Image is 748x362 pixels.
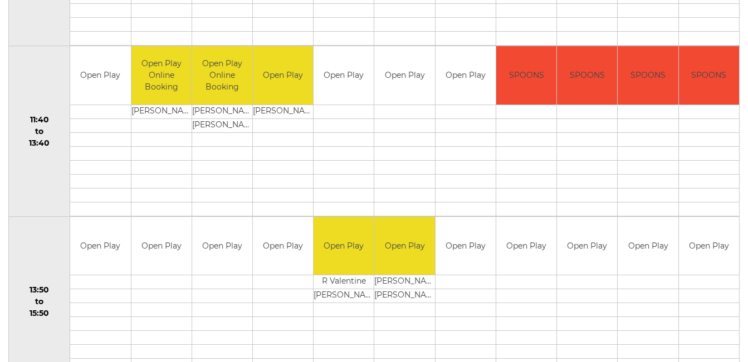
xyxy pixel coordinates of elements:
[131,46,192,105] td: Open Play Online Booking
[679,217,739,275] td: Open Play
[496,46,556,105] td: SPOONS
[618,46,678,105] td: SPOONS
[192,105,252,118] td: [PERSON_NAME]
[131,105,192,118] td: [PERSON_NAME]
[70,217,130,275] td: Open Play
[253,105,313,118] td: [PERSON_NAME]
[192,118,252,132] td: [PERSON_NAME]
[131,217,192,275] td: Open Play
[253,46,313,105] td: Open Play
[314,289,374,303] td: [PERSON_NAME]
[436,217,496,275] td: Open Play
[618,217,678,275] td: Open Play
[374,275,434,289] td: [PERSON_NAME]
[679,46,739,105] td: SPOONS
[557,217,617,275] td: Open Play
[436,46,496,105] td: Open Play
[314,275,374,289] td: R Valentine
[70,46,130,105] td: Open Play
[374,289,434,303] td: [PERSON_NAME]
[192,217,252,275] td: Open Play
[192,46,252,105] td: Open Play Online Booking
[496,217,556,275] td: Open Play
[253,217,313,275] td: Open Play
[314,217,374,275] td: Open Play
[374,217,434,275] td: Open Play
[557,46,617,105] td: SPOONS
[374,46,434,105] td: Open Play
[314,46,374,105] td: Open Play
[9,46,70,217] td: 11:40 to 13:40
